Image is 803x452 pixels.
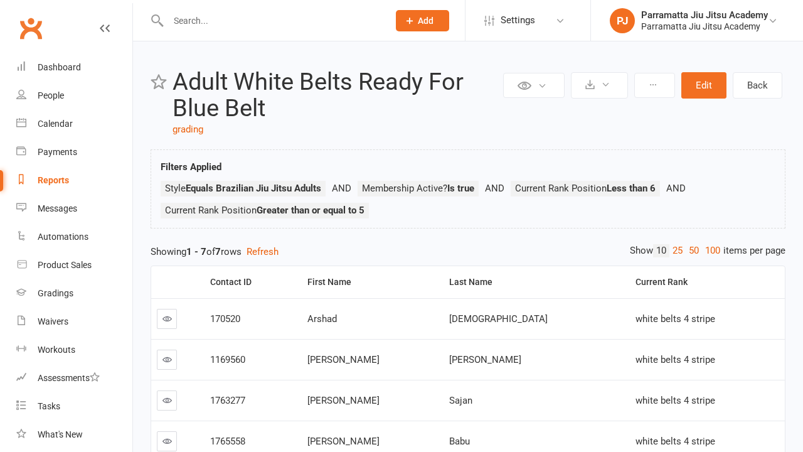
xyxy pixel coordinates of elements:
[702,244,723,257] a: 100
[16,308,132,336] a: Waivers
[173,124,203,135] a: grading
[686,244,702,257] a: 50
[307,354,380,365] span: [PERSON_NAME]
[630,244,785,257] div: Show items per page
[16,138,132,166] a: Payments
[396,10,449,31] button: Add
[635,313,715,325] span: white belts 4 stripe
[501,6,535,35] span: Settings
[610,8,635,33] div: PJ
[38,203,77,213] div: Messages
[210,277,292,287] div: Contact ID
[186,246,206,257] strong: 1 - 7
[449,277,620,287] div: Last Name
[210,354,245,365] span: 1169560
[607,183,656,194] strong: Less than 6
[215,246,221,257] strong: 7
[16,392,132,421] a: Tasks
[38,232,88,242] div: Automations
[38,288,73,298] div: Gradings
[173,69,500,122] h2: Adult White Belts Ready For Blue Belt
[165,205,364,216] span: Current Rank Position
[307,395,380,406] span: [PERSON_NAME]
[635,395,715,406] span: white belts 4 stripe
[38,175,69,185] div: Reports
[515,183,656,194] span: Current Rank Position
[38,373,100,383] div: Assessments
[635,277,775,287] div: Current Rank
[16,364,132,392] a: Assessments
[161,161,221,173] strong: Filters Applied
[38,429,83,439] div: What's New
[16,421,132,449] a: What's New
[449,354,521,365] span: [PERSON_NAME]
[16,53,132,82] a: Dashboard
[418,16,433,26] span: Add
[38,401,60,411] div: Tasks
[164,12,380,30] input: Search...
[38,62,81,72] div: Dashboard
[38,147,77,157] div: Payments
[38,90,64,100] div: People
[38,260,92,270] div: Product Sales
[307,277,433,287] div: First Name
[16,223,132,251] a: Automations
[307,436,380,447] span: [PERSON_NAME]
[362,183,474,194] span: Membership Active?
[186,183,321,194] strong: Equals Brazilian Jiu Jitsu Adults
[257,205,364,216] strong: Greater than or equal to 5
[151,244,785,259] div: Showing of rows
[16,110,132,138] a: Calendar
[449,436,470,447] span: Babu
[653,244,669,257] a: 10
[449,313,548,325] span: [DEMOGRAPHIC_DATA]
[38,345,75,355] div: Workouts
[681,72,726,99] button: Edit
[38,119,73,129] div: Calendar
[449,395,472,406] span: Sajan
[15,13,46,44] a: Clubworx
[16,195,132,223] a: Messages
[447,183,474,194] strong: Is true
[210,436,245,447] span: 1765558
[641,21,768,32] div: Parramatta Jiu Jitsu Academy
[307,313,337,325] span: Arshad
[635,436,715,447] span: white belts 4 stripe
[16,251,132,279] a: Product Sales
[165,183,321,194] span: Style
[16,279,132,308] a: Gradings
[641,9,768,21] div: Parramatta Jiu Jitsu Academy
[247,244,279,259] button: Refresh
[38,316,68,326] div: Waivers
[210,395,245,406] span: 1763277
[669,244,686,257] a: 25
[16,166,132,195] a: Reports
[16,82,132,110] a: People
[733,72,782,99] a: Back
[16,336,132,364] a: Workouts
[210,313,240,325] span: 170520
[635,354,715,365] span: white belts 4 stripe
